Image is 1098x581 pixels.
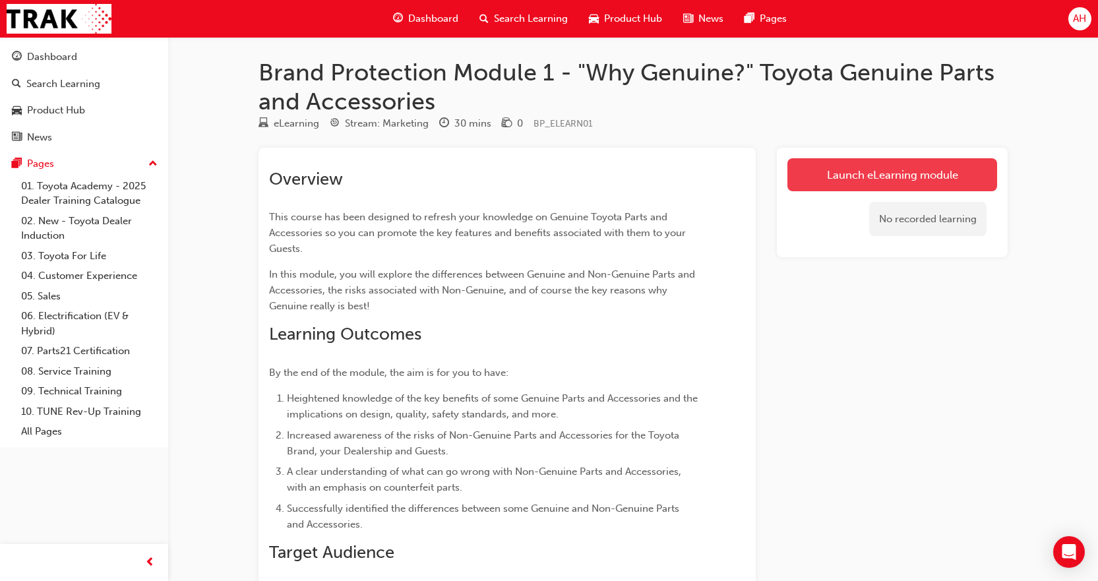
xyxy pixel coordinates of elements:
h1: Brand Protection Module 1 - "Why Genuine?" Toyota Genuine Parts and Accessories [259,58,1008,115]
a: 04. Customer Experience [16,266,163,286]
a: 05. Sales [16,286,163,307]
span: Pages [760,11,787,26]
div: eLearning [274,116,319,131]
button: DashboardSearch LearningProduct HubNews [5,42,163,152]
span: Target Audience [269,542,394,563]
span: Dashboard [408,11,458,26]
span: car-icon [589,11,599,27]
span: Increased awareness of the risks of Non-Genuine Parts and Accessories for the Toyota Brand, your ... [287,429,682,457]
a: guage-iconDashboard [382,5,469,32]
div: 30 mins [454,116,491,131]
span: search-icon [479,11,489,27]
span: clock-icon [439,118,449,130]
button: Pages [5,152,163,176]
a: All Pages [16,421,163,442]
a: Dashboard [5,45,163,69]
div: Stream [330,115,429,132]
span: news-icon [12,132,22,144]
span: AH [1073,11,1086,26]
span: pages-icon [12,158,22,170]
img: Trak [7,4,111,34]
button: AH [1068,7,1091,30]
span: Overview [269,169,343,189]
div: Search Learning [26,76,100,92]
a: Product Hub [5,98,163,123]
span: Learning resource code [534,118,593,129]
span: news-icon [683,11,693,27]
div: News [27,130,52,145]
span: Learning Outcomes [269,324,421,344]
span: target-icon [330,118,340,130]
a: 10. TUNE Rev-Up Training [16,402,163,422]
a: 07. Parts21 Certification [16,341,163,361]
div: Pages [27,156,54,171]
div: No recorded learning [869,202,987,237]
div: 0 [517,116,523,131]
a: news-iconNews [673,5,734,32]
span: By the end of the module, the aim is for you to have: [269,367,508,379]
span: guage-icon [393,11,403,27]
span: Successfully identified the differences between some Genuine and Non-Genuine Parts and Accessories. [287,503,682,530]
span: In this module, you will explore the differences between Genuine and Non-Genuine Parts and Access... [269,268,698,312]
div: Open Intercom Messenger [1053,536,1085,568]
a: 02. New - Toyota Dealer Induction [16,211,163,246]
a: 01. Toyota Academy - 2025 Dealer Training Catalogue [16,176,163,211]
span: guage-icon [12,51,22,63]
span: Search Learning [494,11,568,26]
span: News [698,11,723,26]
span: prev-icon [145,555,155,571]
a: Search Learning [5,72,163,96]
div: Product Hub [27,103,85,118]
span: Product Hub [604,11,662,26]
span: Heightened knowledge of the key benefits of some Genuine Parts and Accessories and the implicatio... [287,392,700,420]
a: 09. Technical Training [16,381,163,402]
div: Price [502,115,523,132]
span: search-icon [12,78,21,90]
span: This course has been designed to refresh your knowledge on Genuine Toyota Parts and Accessories s... [269,211,688,255]
span: up-icon [148,156,158,173]
span: car-icon [12,105,22,117]
span: pages-icon [745,11,754,27]
span: learningResourceType_ELEARNING-icon [259,118,268,130]
div: Stream: Marketing [345,116,429,131]
div: Type [259,115,319,132]
span: money-icon [502,118,512,130]
a: 08. Service Training [16,361,163,382]
span: A clear understanding of what can go wrong with Non-Genuine Parts and Accessories, with an emphas... [287,466,684,493]
a: car-iconProduct Hub [578,5,673,32]
div: Dashboard [27,49,77,65]
a: search-iconSearch Learning [469,5,578,32]
a: Launch eLearning module [787,158,997,191]
div: Duration [439,115,491,132]
a: pages-iconPages [734,5,797,32]
a: 06. Electrification (EV & Hybrid) [16,306,163,341]
a: News [5,125,163,150]
a: 03. Toyota For Life [16,246,163,266]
